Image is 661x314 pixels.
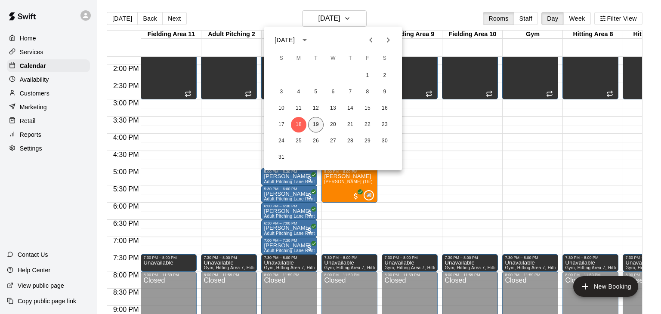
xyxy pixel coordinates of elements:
span: Thursday [343,50,358,67]
button: 24 [274,133,289,149]
button: 2 [377,68,392,83]
button: 28 [343,133,358,149]
span: Friday [360,50,375,67]
button: 22 [360,117,375,132]
button: 14 [343,101,358,116]
button: 25 [291,133,306,149]
button: 13 [325,101,341,116]
button: 30 [377,133,392,149]
button: 9 [377,84,392,100]
span: Tuesday [308,50,324,67]
button: 19 [308,117,324,132]
button: 3 [274,84,289,100]
button: 17 [274,117,289,132]
button: 4 [291,84,306,100]
button: 5 [308,84,324,100]
div: [DATE] [275,36,295,45]
button: 18 [291,117,306,132]
button: 21 [343,117,358,132]
button: 27 [325,133,341,149]
button: 20 [325,117,341,132]
button: calendar view is open, switch to year view [297,33,312,47]
button: 8 [360,84,375,100]
button: 11 [291,101,306,116]
button: 12 [308,101,324,116]
button: 1 [360,68,375,83]
button: 10 [274,101,289,116]
button: 15 [360,101,375,116]
button: 7 [343,84,358,100]
span: Saturday [377,50,392,67]
span: Sunday [274,50,289,67]
button: 6 [325,84,341,100]
button: 23 [377,117,392,132]
button: 26 [308,133,324,149]
span: Monday [291,50,306,67]
span: Wednesday [325,50,341,67]
button: 16 [377,101,392,116]
button: Next month [380,31,397,49]
button: Previous month [362,31,380,49]
button: 31 [274,150,289,165]
button: 29 [360,133,375,149]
